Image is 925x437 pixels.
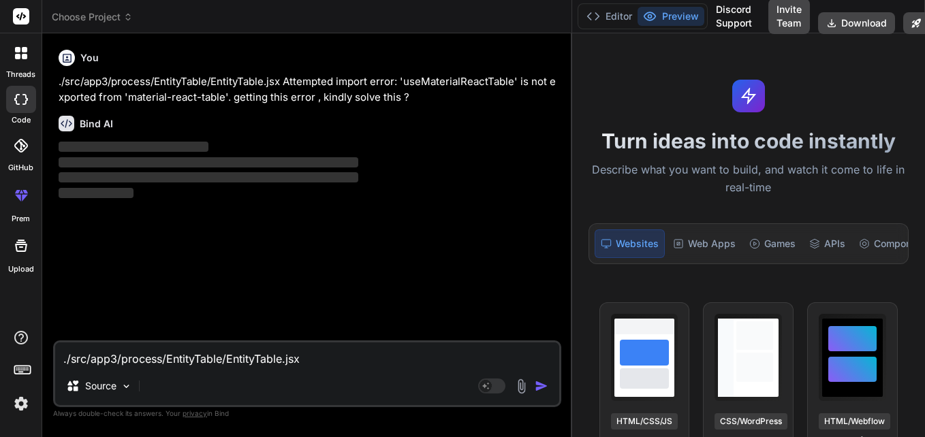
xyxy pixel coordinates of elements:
[8,162,33,174] label: GitHub
[10,392,33,415] img: settings
[535,379,548,393] img: icon
[59,142,208,152] span: ‌
[744,229,801,258] div: Games
[52,10,133,24] span: Choose Project
[580,161,917,196] p: Describe what you want to build, and watch it come to life in real-time
[819,413,890,430] div: HTML/Webflow
[59,172,358,182] span: ‌
[580,129,917,153] h1: Turn ideas into code instantly
[638,7,704,26] button: Preview
[715,413,787,430] div: CSS/WordPress
[85,379,116,393] p: Source
[6,69,35,80] label: threads
[80,51,99,65] h6: You
[8,263,34,275] label: Upload
[53,407,561,420] p: Always double-check its answers. Your in Bind
[183,409,207,417] span: privacy
[581,7,638,26] button: Editor
[59,74,559,105] p: ./src/app3/process/EntityTable/EntityTable.jsx Attempted import error: 'useMaterialReactTable' is...
[611,413,678,430] div: HTML/CSS/JS
[121,381,132,392] img: Pick Models
[668,229,741,258] div: Web Apps
[514,378,529,394] img: attachment
[595,229,665,258] div: Websites
[804,229,851,258] div: APIs
[80,117,113,131] h6: Bind AI
[12,114,31,126] label: code
[59,188,134,198] span: ‌
[59,157,358,167] span: ‌
[12,213,30,225] label: prem
[818,12,895,34] button: Download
